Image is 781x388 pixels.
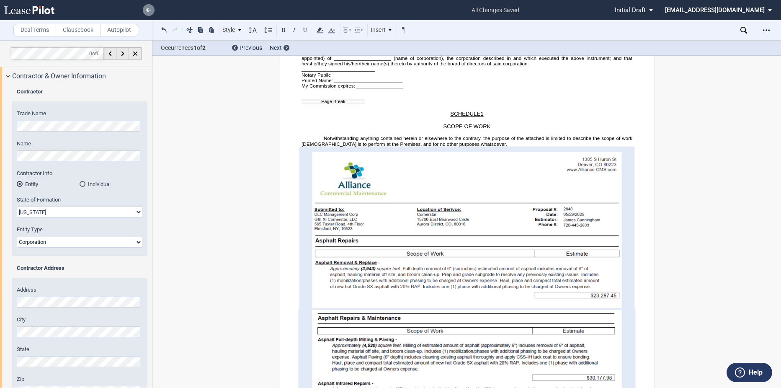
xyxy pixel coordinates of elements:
[17,88,43,95] b: Contractor
[221,25,243,36] div: Style
[17,196,142,204] label: State of Formation
[17,226,142,233] label: Entity Type
[302,83,403,88] span: My Commission expires: _________________
[450,111,480,117] span: SCHEDULE
[749,367,763,378] label: Help
[159,25,169,35] button: Undo
[369,25,394,36] div: Insert
[302,135,634,146] span: Notwithstanding anything contained herein or elsewhere to the contrary, the purpose of the attach...
[240,44,262,51] span: Previous
[100,24,138,36] label: Autopilot
[13,24,56,36] label: Deal Terms
[760,23,773,37] div: Open Lease options menu
[17,110,142,117] label: Trade Name
[97,50,100,56] span: 0
[302,78,402,83] span: Printed Name: _________________________
[312,152,621,308] img: wAAAAAElFTkSuQmCC
[480,111,483,117] span: 1
[17,180,80,188] md-radio-button: Entity
[289,25,299,35] button: Italic
[232,44,262,52] div: Previous
[17,316,142,323] label: City
[206,25,217,35] button: Paste
[270,44,282,51] span: Next
[89,50,92,56] span: 0
[443,123,490,129] span: SCOPE OF WORK
[278,25,289,35] button: Bold
[196,25,206,35] button: Copy
[399,25,409,35] button: Toggle Control Characters
[467,1,523,19] span: all changes saved
[302,72,331,78] span: Notary Public
[17,170,142,177] label: Contractor Info
[300,25,310,35] button: Underline
[302,66,375,72] span: ___________________________
[17,346,142,353] label: State
[12,71,106,81] span: Contractor & Owner Information
[80,180,142,188] md-radio-button: Individual
[727,363,772,382] button: Help
[161,44,226,52] span: Occurrences of
[56,24,101,36] label: Clausebook
[185,25,195,35] button: Cut
[615,6,646,14] span: Initial Draft
[202,44,206,51] b: 2
[89,50,100,56] span: of
[270,44,289,52] div: Next
[17,140,142,147] label: Name
[193,44,197,51] b: 1
[17,286,142,294] label: Address
[17,265,64,271] b: Contractor Address
[17,375,142,383] label: Zip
